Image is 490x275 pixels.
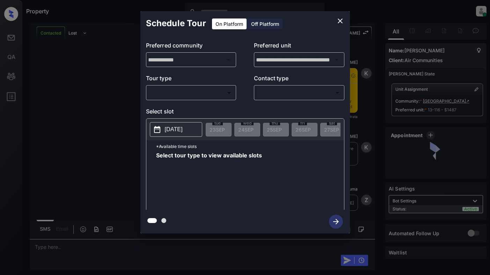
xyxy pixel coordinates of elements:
[254,41,344,52] p: Preferred unit
[156,140,344,153] p: *Available time slots
[156,153,262,208] span: Select tour type to view available slots
[254,74,344,85] p: Contact type
[140,11,212,36] h2: Schedule Tour
[146,41,236,52] p: Preferred community
[212,18,247,29] div: On Platform
[146,74,236,85] p: Tour type
[248,18,283,29] div: Off Platform
[165,125,183,134] p: [DATE]
[333,14,347,28] button: close
[146,107,344,118] p: Select slot
[150,122,202,137] button: [DATE]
